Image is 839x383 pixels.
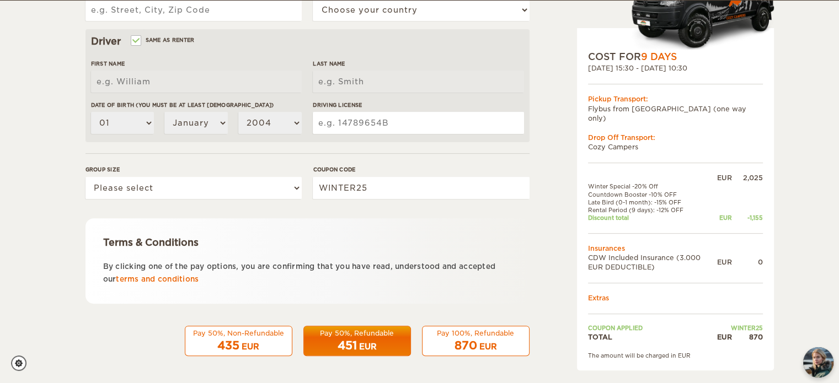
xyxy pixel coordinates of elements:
[311,328,404,338] div: Pay 50%, Refundable
[717,173,732,182] div: EUR
[588,352,763,359] div: The amount will be charged in EUR
[359,341,377,352] div: EUR
[313,165,529,174] label: Coupon code
[588,206,717,214] td: Rental Period (9 days): -12% OFF
[588,142,763,152] td: Cozy Campers
[422,326,530,357] button: Pay 100%, Refundable 870 EUR
[588,253,717,272] td: CDW Included Insurance (3.000 EUR DEDUCTIBLE)
[717,324,763,332] td: WINTER25
[132,35,195,45] label: Same as renter
[338,339,357,352] span: 451
[803,347,833,377] img: Freyja at Cozy Campers
[429,328,522,338] div: Pay 100%, Refundable
[11,355,34,371] a: Cookie settings
[588,94,763,104] div: Pickup Transport:
[91,101,302,109] label: Date of birth (You must be at least [DEMOGRAPHIC_DATA])
[588,191,717,198] td: Countdown Booster -10% OFF
[588,104,763,123] td: Flybus from [GEOGRAPHIC_DATA] (one way only)
[641,51,677,62] span: 9 Days
[185,326,292,357] button: Pay 50%, Non-Refundable 435 EUR
[479,341,497,352] div: EUR
[103,236,512,249] div: Terms & Conditions
[132,38,139,45] input: Same as renter
[85,165,302,174] label: Group size
[588,182,717,190] td: Winter Special -20% Off
[588,324,717,332] td: Coupon applied
[91,71,302,93] input: e.g. William
[313,71,523,93] input: e.g. Smith
[588,50,763,63] div: COST FOR
[588,332,717,342] td: TOTAL
[91,35,524,48] div: Driver
[455,339,477,352] span: 870
[313,112,523,134] input: e.g. 14789654B
[192,328,285,338] div: Pay 50%, Non-Refundable
[717,214,732,222] div: EUR
[717,257,732,267] div: EUR
[732,332,763,342] div: 870
[588,198,717,206] td: Late Bird (0-1 month): -15% OFF
[588,63,763,73] div: [DATE] 15:30 - [DATE] 10:30
[588,133,763,142] div: Drop Off Transport:
[303,326,411,357] button: Pay 50%, Refundable 451 EUR
[313,101,523,109] label: Driving License
[91,60,302,68] label: First Name
[717,332,732,342] div: EUR
[103,260,512,286] p: By clicking one of the pay options, you are confirming that you have read, understood and accepte...
[588,293,763,303] td: Extras
[313,60,523,68] label: Last Name
[217,339,239,352] span: 435
[732,214,763,222] div: -1,155
[588,244,763,253] td: Insurances
[732,257,763,267] div: 0
[732,173,763,182] div: 2,025
[116,275,199,283] a: terms and conditions
[588,214,717,222] td: Discount total
[803,347,833,377] button: chat-button
[242,341,259,352] div: EUR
